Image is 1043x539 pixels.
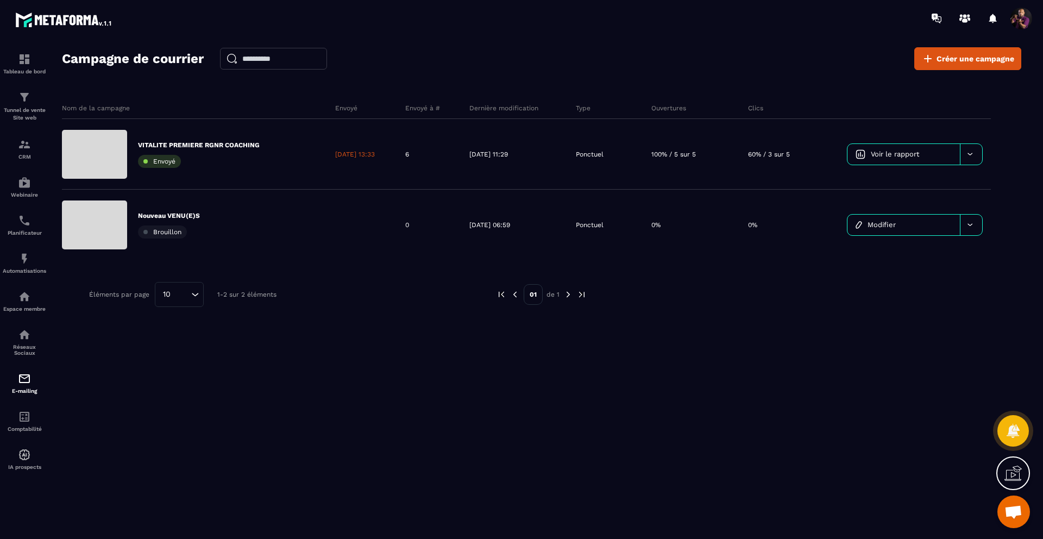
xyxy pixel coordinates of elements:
p: IA prospects [3,464,46,470]
input: Search for option [174,289,189,300]
span: Envoyé [153,158,175,165]
a: automationsautomationsEspace membre [3,282,46,320]
p: Nouveau VENU(E)S [138,211,200,220]
p: Dernière modification [469,104,538,112]
img: accountant [18,410,31,423]
p: Nom de la campagne [62,104,130,112]
p: Ponctuel [576,221,604,229]
p: Envoyé à # [405,104,440,112]
p: Webinaire [3,192,46,198]
img: logo [15,10,113,29]
span: 10 [159,289,174,300]
img: scheduler [18,214,31,227]
span: Modifier [868,221,896,229]
p: 0% [748,221,757,229]
img: automations [18,252,31,265]
p: Ponctuel [576,150,604,159]
p: Clics [748,104,763,112]
a: Créer une campagne [914,47,1021,70]
p: [DATE] 11:29 [469,150,508,159]
a: formationformationTunnel de vente Site web [3,83,46,130]
a: social-networksocial-networkRéseaux Sociaux [3,320,46,364]
a: Modifier [847,215,960,235]
p: E-mailing [3,388,46,394]
img: social-network [18,328,31,341]
img: formation [18,138,31,151]
p: Éléments par page [89,291,149,298]
a: formationformationCRM [3,130,46,168]
a: accountantaccountantComptabilité [3,402,46,440]
a: formationformationTableau de bord [3,45,46,83]
img: automations [18,176,31,189]
a: schedulerschedulerPlanificateur [3,206,46,244]
h2: Campagne de courrier [62,48,204,70]
p: 01 [524,284,543,305]
p: CRM [3,154,46,160]
p: VITALITE PREMIERE RGNR COACHING [138,141,260,149]
img: email [18,372,31,385]
a: emailemailE-mailing [3,364,46,402]
p: Type [576,104,590,112]
p: Réseaux Sociaux [3,344,46,356]
p: Espace membre [3,306,46,312]
p: [DATE] 13:33 [335,150,375,159]
p: Automatisations [3,268,46,274]
img: formation [18,91,31,104]
img: prev [497,290,506,299]
p: 100% / 5 sur 5 [651,150,696,159]
p: 1-2 sur 2 éléments [217,291,277,298]
div: Search for option [155,282,204,307]
p: 60% / 3 sur 5 [748,150,790,159]
img: automations [18,448,31,461]
img: automations [18,290,31,303]
a: Voir le rapport [847,144,960,165]
p: Tunnel de vente Site web [3,106,46,122]
p: de 1 [546,290,560,299]
p: Ouvertures [651,104,686,112]
p: Envoyé [335,104,357,112]
img: formation [18,53,31,66]
div: Ouvrir le chat [997,496,1030,528]
img: icon [856,221,862,229]
p: 0% [651,221,661,229]
span: Brouillon [153,228,181,236]
span: Créer une campagne [937,53,1014,64]
img: next [563,290,573,299]
a: automationsautomationsAutomatisations [3,244,46,282]
a: automationsautomationsWebinaire [3,168,46,206]
p: 6 [405,150,409,159]
span: Voir le rapport [871,150,919,158]
img: prev [510,290,520,299]
img: next [577,290,587,299]
p: Comptabilité [3,426,46,432]
p: Planificateur [3,230,46,236]
p: [DATE] 06:59 [469,221,510,229]
img: icon [856,149,865,159]
p: Tableau de bord [3,68,46,74]
p: 0 [405,221,409,229]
